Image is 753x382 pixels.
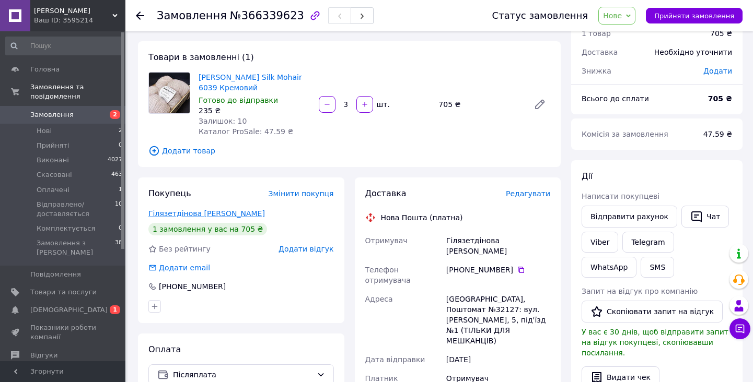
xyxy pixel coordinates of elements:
div: 705 ₴ [434,97,525,112]
span: [DEMOGRAPHIC_DATA] [30,305,108,315]
span: 38 [115,238,122,257]
span: Оплачені [37,185,69,195]
span: Залишок: 10 [199,117,247,125]
span: Замовлення [157,9,227,22]
span: Виконані [37,156,69,165]
span: Додати товар [148,145,550,157]
span: Доставка [582,48,618,56]
a: Viber [582,232,618,253]
span: Прийняті [37,141,69,150]
span: Товари та послуги [30,288,97,297]
span: 10 [115,200,122,219]
button: SMS [641,257,674,278]
span: 463 [111,170,122,180]
span: Lana Eterna [34,6,112,16]
button: Скопіювати запит на відгук [582,301,723,323]
span: Відгуки [30,351,57,360]
span: Без рейтингу [159,245,211,253]
span: 1 товар [582,29,611,38]
img: Lana Gatto Silk Mohair 6039 Кремовий [149,73,190,113]
span: Телефон отримувача [365,266,411,284]
span: 0 [119,224,122,233]
span: Покупець [148,188,191,198]
span: Знижка [582,67,611,75]
span: Нове [603,11,622,20]
span: Всього до сплати [582,94,649,103]
span: Прийняти замовлення [654,12,734,20]
span: Комісія за замовлення [582,130,668,138]
button: Відправити рахунок [582,206,677,228]
span: 2 [119,126,122,136]
span: У вас є 30 днів, щоб відправити запит на відгук покупцеві, скопіювавши посилання. [582,328,728,357]
span: Замовлення з [PERSON_NAME] [37,238,115,257]
span: Нові [37,126,52,136]
div: шт. [374,99,391,110]
span: 1 [119,185,122,195]
button: Чат з покупцем [729,318,750,339]
span: Дії [582,171,593,181]
button: Прийняти замовлення [646,8,743,23]
span: 1 [110,305,120,314]
input: Пошук [5,37,123,55]
span: Показники роботи компанії [30,323,97,342]
div: Гілязетдінова [PERSON_NAME] [444,231,552,260]
span: Адреса [365,295,393,303]
span: Доставка [365,188,407,198]
span: Змінити покупця [269,189,334,198]
span: Оплата [148,344,181,354]
span: Каталог ProSale: 47.59 ₴ [199,127,293,136]
span: Готово до відправки [199,96,278,104]
span: №366339623 [230,9,304,22]
div: Повернутися назад [136,10,144,21]
span: Головна [30,65,60,74]
div: Необхідно уточнити [648,41,738,64]
a: Редагувати [529,94,550,115]
span: Замовлення [30,110,74,120]
span: Товари в замовленні (1) [148,52,254,62]
div: Додати email [147,262,211,273]
span: 0 [119,141,122,150]
div: Ваш ID: 3595214 [34,16,125,25]
div: [DATE] [444,350,552,369]
span: Написати покупцеві [582,192,659,200]
span: Отримувач [365,236,408,245]
span: Редагувати [506,189,550,198]
b: 705 ₴ [708,94,732,103]
div: [GEOGRAPHIC_DATA], Поштомат №32127: вул. [PERSON_NAME], 5, під'їзд №1 (ТІЛЬКИ ДЛЯ МЕШКАНЦІВ) [444,290,552,350]
span: Комплектується [37,224,95,233]
div: Статус замовлення [492,10,588,21]
div: Додати email [158,262,211,273]
span: Післяплата [173,369,312,380]
div: [PHONE_NUMBER] [446,265,550,275]
span: Скасовані [37,170,72,180]
a: [PERSON_NAME] Silk Mohair 6039 Кремовий [199,73,302,92]
div: 235 ₴ [199,105,310,116]
span: Запит на відгук про компанію [582,287,698,295]
span: Відправлено/доставляється [37,200,115,219]
div: [PHONE_NUMBER] [158,281,227,292]
span: Додати відгук [279,245,333,253]
a: Telegram [622,232,674,253]
button: Чат [681,206,729,228]
span: 2 [110,110,120,119]
span: Замовлення та повідомлення [30,82,125,101]
a: WhatsApp [582,257,636,278]
div: 705 ₴ [710,28,732,39]
span: 4027 [108,156,122,165]
span: Дата відправки [365,355,425,364]
span: Повідомлення [30,270,81,279]
div: 1 замовлення у вас на 705 ₴ [148,223,267,235]
span: Додати [703,67,732,75]
span: 47.59 ₴ [703,130,732,138]
div: Нова Пошта (платна) [378,212,466,223]
a: Гілязетдінова [PERSON_NAME] [148,209,265,218]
